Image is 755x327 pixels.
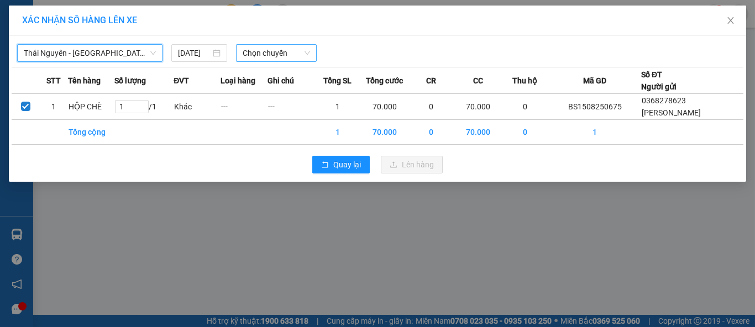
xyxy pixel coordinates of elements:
td: 70.000 [455,120,502,145]
td: / 1 [114,94,174,120]
span: [PERSON_NAME] [642,108,701,117]
td: 1 [548,120,641,145]
td: 70.000 [455,94,502,120]
img: logo.jpg [14,14,97,69]
td: Khác [174,94,221,120]
input: 15/08/2025 [178,47,210,59]
td: 70.000 [361,120,408,145]
span: ĐVT [174,75,189,87]
td: HỘP CHÈ [68,94,115,120]
td: 0 [501,94,548,120]
span: CR [426,75,436,87]
span: Tổng SL [323,75,352,87]
td: 0 [408,94,455,120]
span: Ghi chú [268,75,294,87]
span: Tổng cước [366,75,403,87]
span: CC [473,75,483,87]
td: 0 [501,120,548,145]
span: Chọn chuyến [243,45,311,61]
button: Close [715,6,746,36]
td: 0 [408,120,455,145]
span: Thu hộ [512,75,537,87]
span: close [726,16,735,25]
span: Tên hàng [68,75,101,87]
span: Số lượng [114,75,146,87]
span: XÁC NHẬN SỐ HÀNG LÊN XE [22,15,137,25]
li: 271 - [PERSON_NAME] - [GEOGRAPHIC_DATA] - [GEOGRAPHIC_DATA] [103,27,462,41]
span: Mã GD [583,75,606,87]
span: Quay lại [333,159,361,171]
td: 70.000 [361,94,408,120]
td: 1 [314,120,361,145]
span: Thái Nguyên - Quảng Ninh [24,45,156,61]
td: --- [268,94,314,120]
button: rollbackQuay lại [312,156,370,173]
b: GỬI : VP [GEOGRAPHIC_DATA] [14,75,165,112]
td: 1 [40,94,68,120]
div: Số ĐT Người gửi [641,68,677,93]
td: BS1508250675 [548,94,641,120]
span: rollback [321,161,329,170]
span: 0368278623 [642,96,686,105]
td: Tổng cộng [68,120,115,145]
td: 1 [314,94,361,120]
span: STT [46,75,61,87]
span: Loại hàng [221,75,255,87]
td: --- [221,94,268,120]
button: uploadLên hàng [381,156,443,173]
